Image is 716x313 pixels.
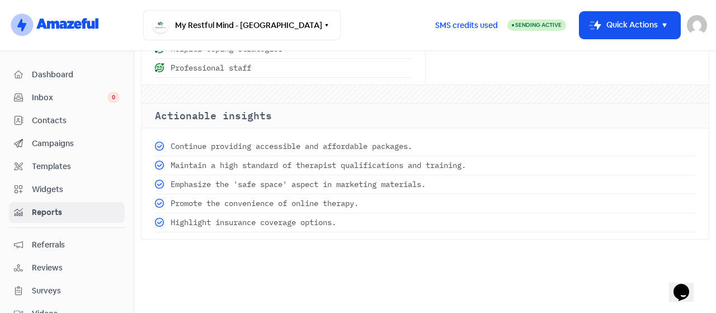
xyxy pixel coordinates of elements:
[32,207,120,218] span: Reports
[507,18,566,32] a: Sending Active
[32,239,120,251] span: Referrals
[9,64,125,85] a: Dashboard
[9,133,125,154] a: Campaigns
[107,92,120,103] span: 0
[155,194,695,213] div: Promote the convenience of online therapy.
[155,59,412,78] div: Professional staff
[155,213,695,232] div: Highlight insurance coverage options.
[155,137,695,156] div: Continue providing accessible and affordable packages.
[32,285,120,297] span: Surveys
[426,18,507,30] a: SMS credits used
[435,20,498,31] span: SMS credits used
[9,110,125,131] a: Contacts
[9,281,125,301] a: Surveys
[32,161,120,172] span: Templates
[142,104,709,128] div: Actionable insights
[687,15,707,35] img: User
[155,156,695,175] div: Maintain a high standard of therapist qualifications and training.
[9,179,125,200] a: Widgets
[515,21,562,29] span: Sending Active
[9,156,125,177] a: Templates
[32,184,120,195] span: Widgets
[32,115,120,127] span: Contacts
[143,10,341,40] button: My Restful Mind - [GEOGRAPHIC_DATA]
[9,235,125,255] a: Referrals
[32,92,107,104] span: Inbox
[32,262,120,274] span: Reviews
[669,268,705,302] iframe: chat widget
[32,69,120,81] span: Dashboard
[9,258,125,278] a: Reviews
[9,87,125,108] a: Inbox 0
[32,138,120,150] span: Campaigns
[9,202,125,223] a: Reports
[580,12,680,39] button: Quick Actions
[155,175,695,194] div: Emphasize the 'safe space' aspect in marketing materials.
